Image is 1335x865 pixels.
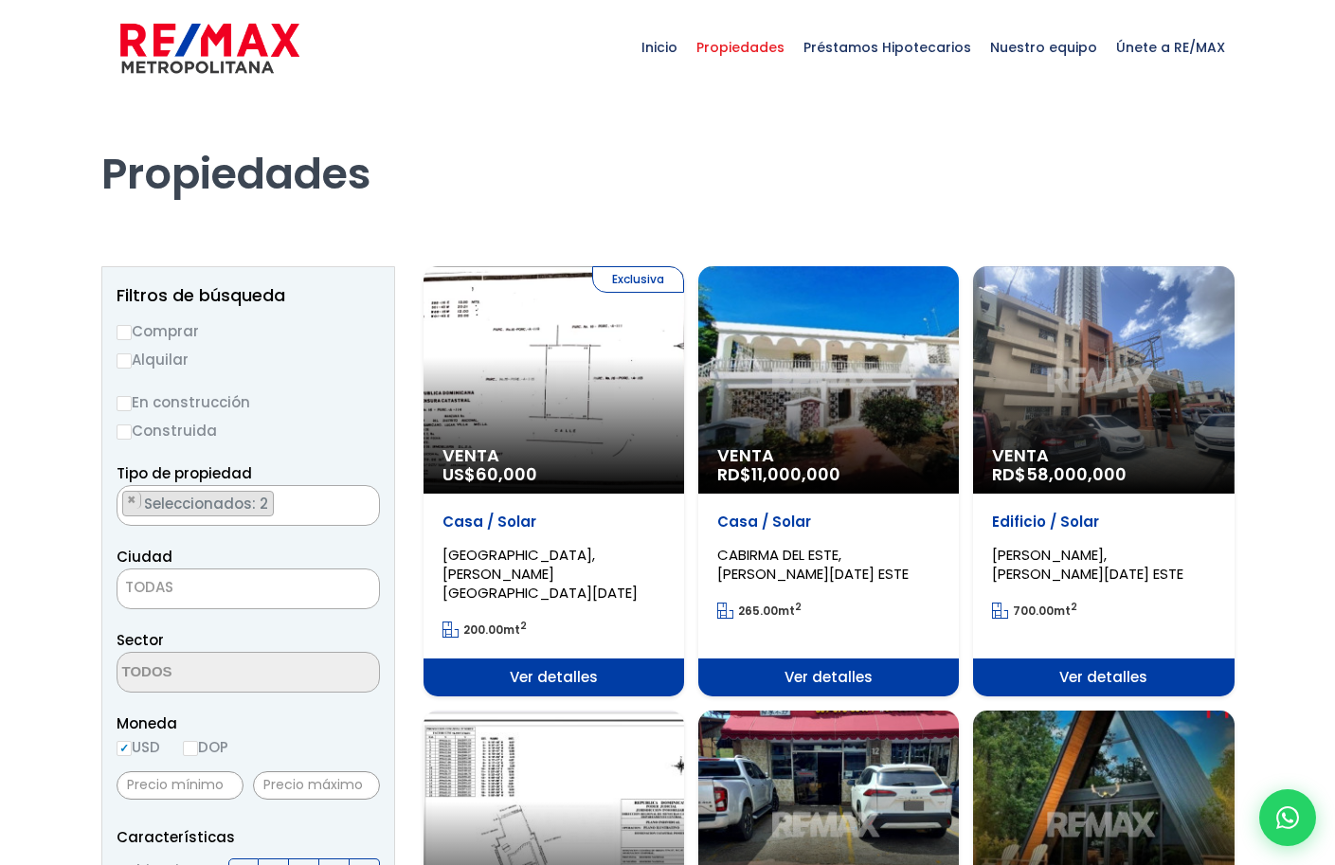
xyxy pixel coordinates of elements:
input: Alquilar [117,353,132,369]
sup: 2 [520,619,527,633]
span: 265.00 [738,603,778,619]
p: Características [117,825,380,849]
span: 58,000,000 [1026,462,1127,486]
label: DOP [183,735,228,759]
span: TODAS [117,574,379,601]
span: Ver detalles [973,658,1234,696]
textarea: Search [117,653,301,694]
a: Exclusiva Venta US$60,000 Casa / Solar [GEOGRAPHIC_DATA], [PERSON_NAME][GEOGRAPHIC_DATA][DATE] 20... [424,266,684,696]
input: Precio máximo [253,771,380,800]
span: US$ [442,462,537,486]
span: 700.00 [1013,603,1054,619]
span: Únete a RE/MAX [1107,19,1235,76]
p: Casa / Solar [442,513,665,532]
sup: 2 [795,600,802,614]
a: Venta RD$58,000,000 Edificio / Solar [PERSON_NAME], [PERSON_NAME][DATE] ESTE 700.00mt2 Ver detalles [973,266,1234,696]
span: mt [442,622,527,638]
label: Comprar [117,319,380,343]
span: 60,000 [476,462,537,486]
input: USD [117,741,132,756]
input: Precio mínimo [117,771,244,800]
span: Seleccionados: 2 [142,494,273,514]
span: Venta [717,446,940,465]
span: RD$ [992,462,1127,486]
sup: 2 [1071,600,1077,614]
p: Edificio / Solar [992,513,1215,532]
input: Comprar [117,325,132,340]
span: × [127,492,136,509]
span: Ciudad [117,547,172,567]
button: Remove item [123,492,141,509]
span: Préstamos Hipotecarios [794,19,981,76]
h2: Filtros de búsqueda [117,286,380,305]
span: Ver detalles [698,658,959,696]
span: mt [992,603,1077,619]
span: Propiedades [687,19,794,76]
span: Sector [117,630,164,650]
label: USD [117,735,160,759]
span: 11,000,000 [751,462,840,486]
input: Construida [117,424,132,440]
button: Remove all items [358,491,370,510]
span: mt [717,603,802,619]
span: CABIRMA DEL ESTE, [PERSON_NAME][DATE] ESTE [717,545,909,584]
span: Ver detalles [424,658,684,696]
textarea: Search [117,486,128,527]
h1: Propiedades [101,96,1235,200]
span: RD$ [717,462,840,486]
li: CASA O SOLAR [122,491,274,516]
img: remax-metropolitana-logo [120,20,299,77]
span: Moneda [117,712,380,735]
span: Nuestro equipo [981,19,1107,76]
span: TODAS [117,568,380,609]
input: DOP [183,741,198,756]
span: Exclusiva [592,266,684,293]
label: Alquilar [117,348,380,371]
span: × [359,492,369,509]
span: TODAS [125,577,173,597]
label: Construida [117,419,380,442]
span: [PERSON_NAME], [PERSON_NAME][DATE] ESTE [992,545,1183,584]
span: Tipo de propiedad [117,463,252,483]
span: Venta [992,446,1215,465]
span: [GEOGRAPHIC_DATA], [PERSON_NAME][GEOGRAPHIC_DATA][DATE] [442,545,638,603]
input: En construcción [117,396,132,411]
a: Venta RD$11,000,000 Casa / Solar CABIRMA DEL ESTE, [PERSON_NAME][DATE] ESTE 265.00mt2 Ver detalles [698,266,959,696]
span: Venta [442,446,665,465]
p: Casa / Solar [717,513,940,532]
span: 200.00 [463,622,503,638]
span: Inicio [632,19,687,76]
label: En construcción [117,390,380,414]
